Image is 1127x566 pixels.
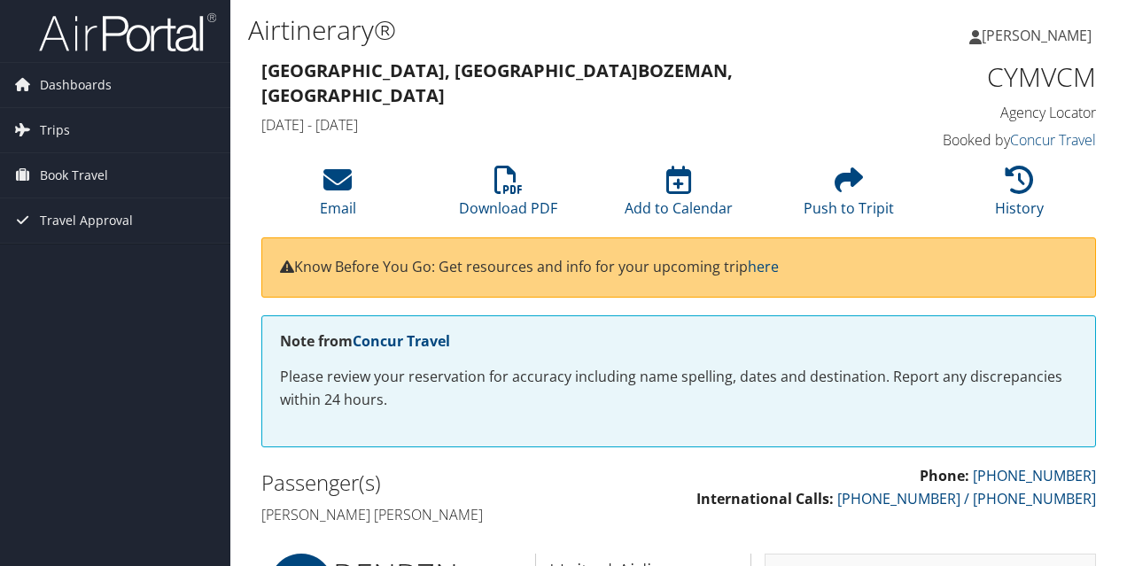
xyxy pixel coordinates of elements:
[248,12,822,49] h1: Airtinerary®
[969,9,1109,62] a: [PERSON_NAME]
[995,175,1044,218] a: History
[320,175,356,218] a: Email
[40,153,108,198] span: Book Travel
[280,366,1077,411] p: Please review your reservation for accuracy including name spelling, dates and destination. Repor...
[40,63,112,107] span: Dashboards
[261,468,665,498] h2: Passenger(s)
[1010,130,1096,150] a: Concur Travel
[748,257,779,276] a: here
[907,103,1096,122] h4: Agency Locator
[261,115,881,135] h4: [DATE] - [DATE]
[280,256,1077,279] p: Know Before You Go: Get resources and info for your upcoming trip
[353,331,450,351] a: Concur Travel
[40,198,133,243] span: Travel Approval
[920,466,969,485] strong: Phone:
[982,26,1092,45] span: [PERSON_NAME]
[459,175,557,218] a: Download PDF
[261,58,733,107] strong: [GEOGRAPHIC_DATA], [GEOGRAPHIC_DATA] Bozeman, [GEOGRAPHIC_DATA]
[837,489,1096,508] a: [PHONE_NUMBER] / [PHONE_NUMBER]
[280,331,450,351] strong: Note from
[907,58,1096,96] h1: CYMVCM
[40,108,70,152] span: Trips
[696,489,834,508] strong: International Calls:
[39,12,216,53] img: airportal-logo.png
[907,130,1096,150] h4: Booked by
[804,175,894,218] a: Push to Tripit
[261,505,665,524] h4: [PERSON_NAME] [PERSON_NAME]
[625,175,733,218] a: Add to Calendar
[973,466,1096,485] a: [PHONE_NUMBER]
